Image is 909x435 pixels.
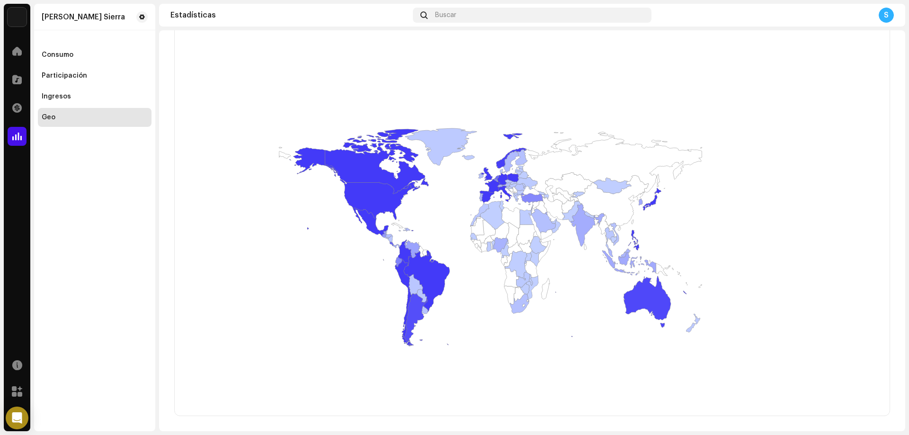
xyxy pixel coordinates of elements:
[170,11,409,19] div: Estadísticas
[6,407,28,429] div: Open Intercom Messenger
[38,108,151,127] re-m-nav-item: Geo
[42,93,71,100] div: Ingresos
[38,45,151,64] re-m-nav-item: Consumo
[879,8,894,23] div: S
[42,51,73,59] div: Consumo
[42,114,55,121] div: Geo
[42,13,125,21] div: Sara Bolivar Sierra
[38,66,151,85] re-m-nav-item: Participación
[42,72,87,80] div: Participación
[435,11,456,19] span: Buscar
[38,87,151,106] re-m-nav-item: Ingresos
[8,8,27,27] img: 48257be4-38e1-423f-bf03-81300282f8d9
